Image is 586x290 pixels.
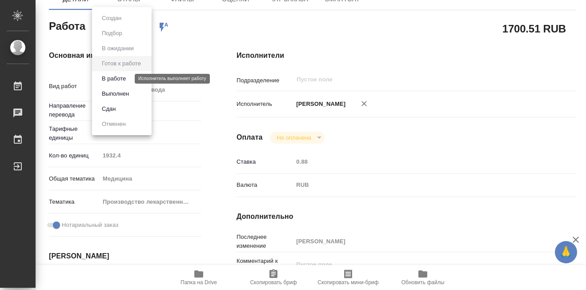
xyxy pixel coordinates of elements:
button: Выполнен [99,89,132,99]
button: В работе [99,74,128,84]
button: Готов к работе [99,59,144,68]
button: В ожидании [99,44,136,53]
button: Отменен [99,119,128,129]
button: Создан [99,13,124,23]
button: Сдан [99,104,118,114]
button: Подбор [99,28,125,38]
